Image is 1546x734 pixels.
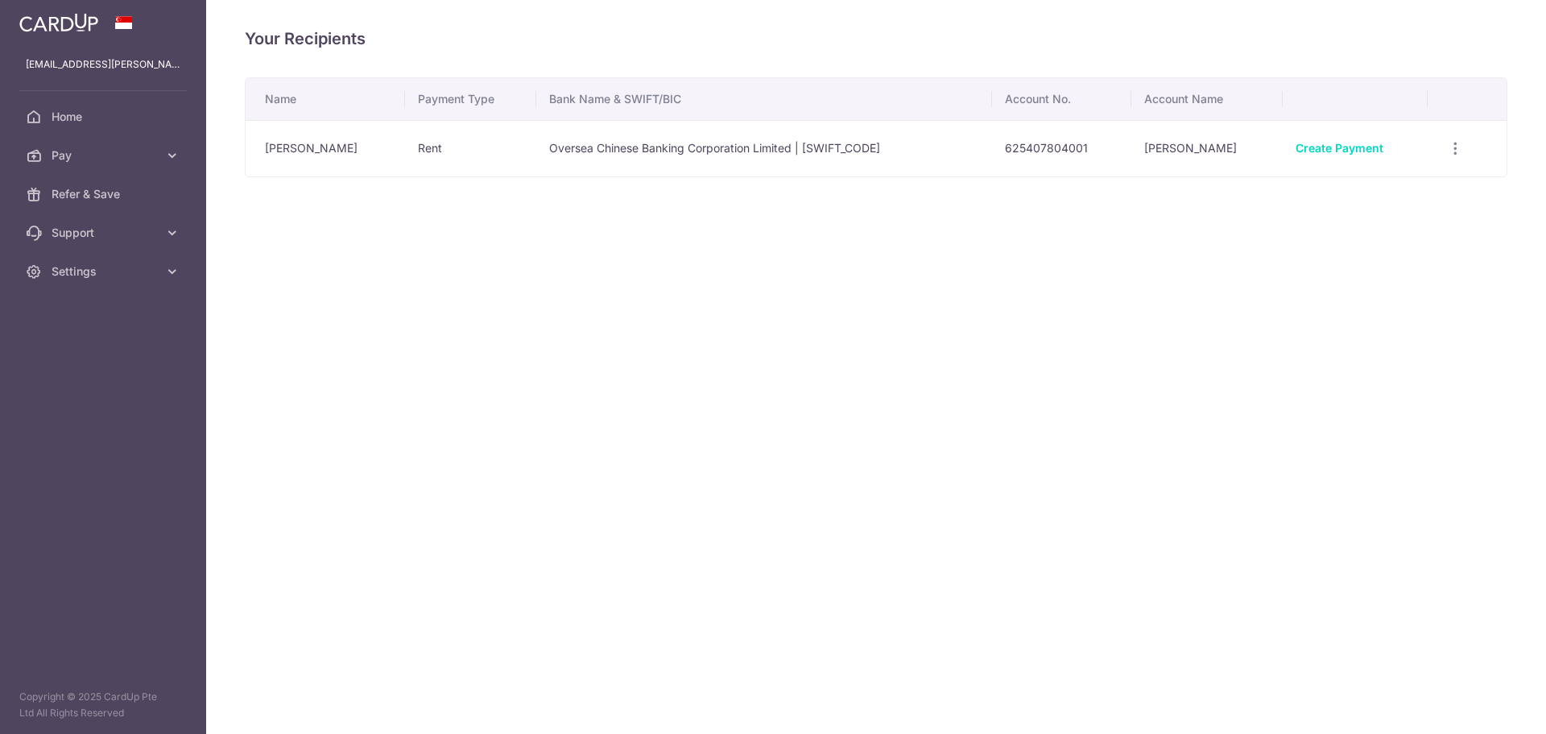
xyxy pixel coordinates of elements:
td: [PERSON_NAME] [1131,120,1283,176]
span: Refer & Save [52,186,158,202]
th: Account Name [1131,78,1283,120]
img: CardUp [19,13,98,32]
span: Settings [52,263,158,280]
a: Create Payment [1296,141,1383,155]
span: Pay [52,147,158,164]
p: [EMAIL_ADDRESS][PERSON_NAME][DOMAIN_NAME] [26,56,180,73]
span: Support [52,225,158,241]
h4: Your Recipients [245,26,1507,52]
td: [PERSON_NAME] [246,120,405,176]
th: Bank Name & SWIFT/BIC [536,78,993,120]
td: Rent [405,120,535,176]
th: Payment Type [405,78,535,120]
th: Account No. [992,78,1131,120]
span: Home [52,109,158,125]
td: 625407804001 [992,120,1131,176]
th: Name [246,78,405,120]
td: Oversea Chinese Banking Corporation Limited | [SWIFT_CODE] [536,120,993,176]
